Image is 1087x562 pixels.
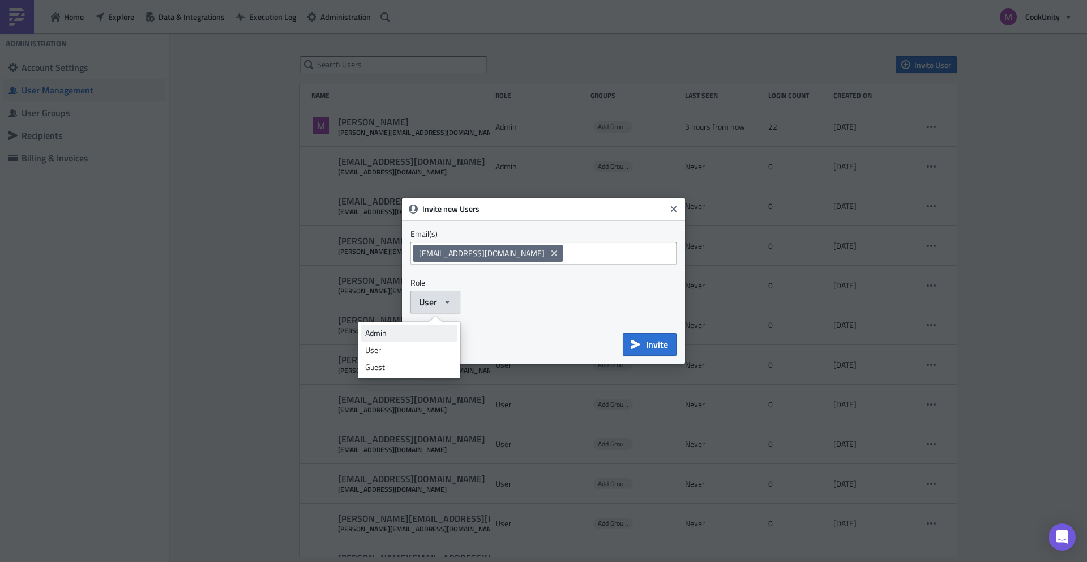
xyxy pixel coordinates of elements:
[365,361,453,373] div: Guest
[419,248,545,259] span: [EMAIL_ADDRESS][DOMAIN_NAME]
[665,201,682,218] button: Close
[1049,523,1076,551] div: Open Intercom Messenger
[646,338,668,351] span: Invite
[419,295,437,309] span: User
[410,278,677,288] label: Role
[365,344,453,356] div: User
[410,229,677,239] label: Email(s)
[623,333,677,356] button: Invite
[365,327,453,339] div: Admin
[410,291,460,313] button: User
[422,204,666,214] h6: Invite new Users
[549,248,563,259] button: Remove Tag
